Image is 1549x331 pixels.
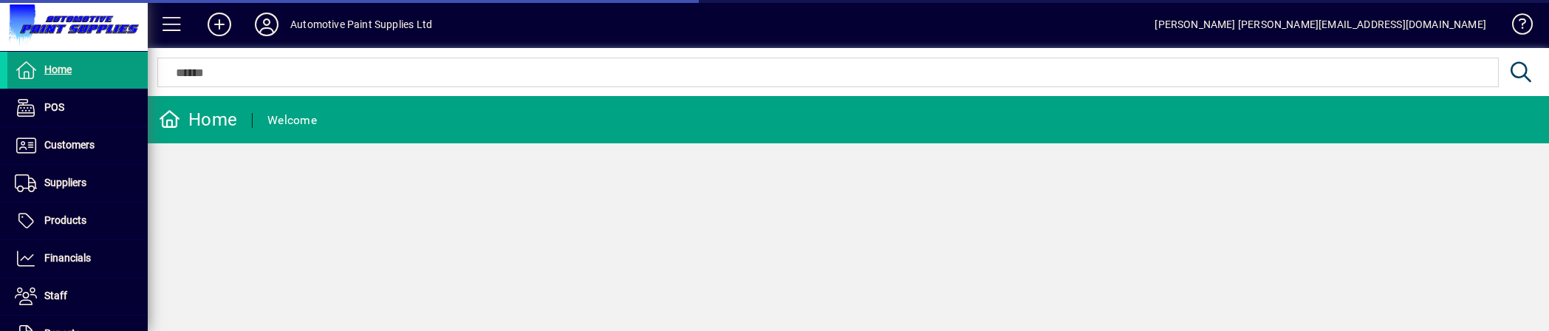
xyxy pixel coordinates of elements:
[290,13,432,36] div: Automotive Paint Supplies Ltd
[159,108,237,132] div: Home
[1501,3,1531,51] a: Knowledge Base
[44,290,67,301] span: Staff
[7,202,148,239] a: Products
[44,214,86,226] span: Products
[267,109,317,132] div: Welcome
[44,252,91,264] span: Financials
[196,11,243,38] button: Add
[7,89,148,126] a: POS
[7,240,148,277] a: Financials
[243,11,290,38] button: Profile
[7,127,148,164] a: Customers
[44,64,72,75] span: Home
[7,165,148,202] a: Suppliers
[44,139,95,151] span: Customers
[1155,13,1486,36] div: [PERSON_NAME] [PERSON_NAME][EMAIL_ADDRESS][DOMAIN_NAME]
[7,278,148,315] a: Staff
[44,177,86,188] span: Suppliers
[44,101,64,113] span: POS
